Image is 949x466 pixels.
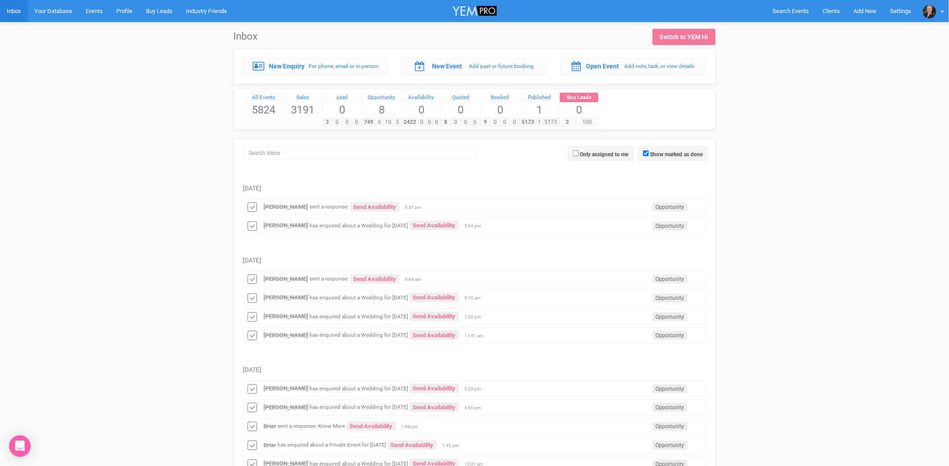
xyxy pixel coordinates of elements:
small: sent a response: Know More [278,423,345,430]
small: For phone, email or in-person [309,63,378,69]
a: [PERSON_NAME] [264,222,309,229]
span: Add New [854,8,877,14]
span: 1:48 pm [402,424,424,430]
a: [PERSON_NAME] [264,313,309,320]
a: [PERSON_NAME] [264,294,309,301]
a: Buy Leads [560,93,599,103]
a: Send Availability [410,403,459,412]
h1: Inbox [234,31,268,42]
a: [PERSON_NAME] [264,332,309,339]
span: 1 [536,118,543,127]
a: Send Availability [350,202,400,212]
span: 9 [480,118,490,127]
a: [PERSON_NAME] [264,204,309,210]
span: 3 [322,118,333,127]
a: Switch to YEM Hi [653,29,716,45]
span: 2 [559,118,576,127]
span: 0 [352,118,362,127]
span: Opportunity [653,294,688,303]
small: Add past or future booking [469,63,534,69]
small: has enquired about a Wedding for [DATE] [310,222,409,229]
span: 5:04 pm [465,223,487,229]
span: Opportunity [653,441,688,450]
span: 1 [520,102,559,118]
span: 0 [426,118,433,127]
a: New Event Add past or future booking [402,58,547,74]
span: 2422 [401,118,418,127]
small: sent a response: [310,276,349,282]
span: 0 [500,118,510,127]
small: has enquired about a Wedding for [DATE] [310,385,409,392]
a: Lead [323,93,362,103]
span: 0 [402,102,441,118]
span: 0 [441,102,481,118]
a: Send Availability [410,384,459,393]
small: has enquired about a Wedding for [DATE] [310,404,409,411]
a: Send Availability [410,221,459,230]
span: 0 [460,118,471,127]
small: has enquired about a Private Event for [DATE] [278,442,386,448]
span: 0 [323,102,362,118]
span: 3191 [283,102,322,118]
span: 0 [481,102,520,118]
span: 5:37 pm [405,204,428,211]
a: Briar [264,423,277,430]
span: 1:45 pm [443,443,465,449]
span: 0 [490,118,500,127]
div: Switch to YEM Hi [660,32,708,41]
small: has enquired about a Wedding for [DATE] [310,294,409,301]
div: Availability [402,93,441,103]
span: 5824 [244,102,283,118]
a: New Enquiry For phone, email or in-person [243,58,389,74]
a: Booked [481,93,520,103]
span: Opportunity [653,222,688,231]
span: 11:41 am [465,333,487,339]
span: Opportunity [653,422,688,431]
h5: [DATE] [243,366,706,373]
span: 4:56 pm [465,405,487,411]
small: sent a response: [310,204,349,210]
a: Send Availability [410,312,459,321]
span: 0 [470,118,481,127]
small: has enquired about a Wedding for [DATE] [310,313,409,320]
img: open-uri20250213-2-1m688p0 [923,5,936,18]
span: 8 [362,102,401,118]
small: Add note, task, or view details [624,63,695,69]
span: 8 [441,118,451,127]
a: Sales [283,93,322,103]
label: Show marked as done [650,150,703,158]
span: 5173 [520,118,536,127]
a: Send Availability [347,421,396,431]
a: [PERSON_NAME] [264,276,309,282]
label: New Event [432,62,462,71]
a: Quoted [441,93,481,103]
strong: [PERSON_NAME] [264,385,309,392]
a: Published [520,93,559,103]
label: New Enquiry [269,62,304,71]
span: Opportunity [653,385,688,394]
span: 0 [332,118,342,127]
span: Opportunity [653,312,688,321]
input: Search Inbox [244,146,477,160]
span: 5:23 pm [465,386,487,392]
span: 9:48 am [405,276,428,283]
a: All Events [244,93,283,103]
a: Send Availability [388,440,437,450]
span: 0 [450,118,461,127]
span: Opportunity [653,331,688,340]
a: Opportunity [362,93,401,103]
span: 0 [509,118,520,127]
span: 100 [576,118,599,127]
h5: [DATE] [243,185,706,192]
